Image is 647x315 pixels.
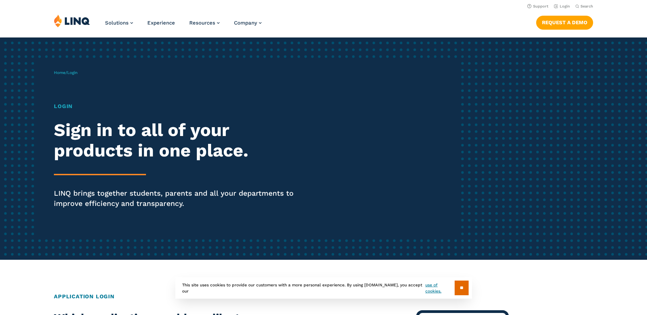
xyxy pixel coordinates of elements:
a: Company [234,20,262,26]
a: Solutions [105,20,133,26]
span: Company [234,20,257,26]
a: Resources [189,20,220,26]
p: LINQ brings together students, parents and all your departments to improve efficiency and transpa... [54,188,303,209]
span: Login [67,70,77,75]
a: Request a Demo [536,16,593,29]
span: Search [580,4,593,9]
span: Solutions [105,20,129,26]
a: Login [554,4,570,9]
div: This site uses cookies to provide our customers with a more personal experience. By using [DOMAIN... [175,277,472,299]
nav: Button Navigation [536,14,593,29]
span: / [54,70,77,75]
h2: Sign in to all of your products in one place. [54,120,303,161]
img: LINQ | K‑12 Software [54,14,90,27]
button: Open Search Bar [575,4,593,9]
span: Resources [189,20,215,26]
a: Experience [147,20,175,26]
nav: Primary Navigation [105,14,262,37]
a: Support [527,4,548,9]
a: use of cookies. [425,282,454,294]
a: Home [54,70,65,75]
h1: Login [54,102,303,110]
